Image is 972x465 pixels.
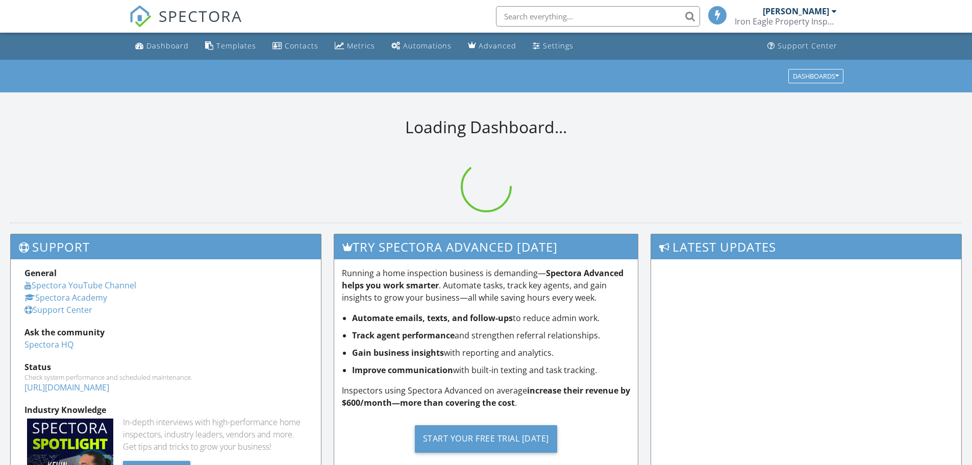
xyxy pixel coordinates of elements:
a: Contacts [268,37,322,56]
strong: increase their revenue by $600/month—more than covering the cost [342,385,630,408]
li: with built-in texting and task tracking. [352,364,631,376]
h3: Latest Updates [651,234,961,259]
div: Metrics [347,41,375,51]
strong: Gain business insights [352,347,444,358]
a: Spectora YouTube Channel [24,280,136,291]
a: Templates [201,37,260,56]
a: SPECTORA [129,14,242,35]
strong: Spectora Advanced helps you work smarter [342,267,624,291]
div: Settings [543,41,574,51]
li: and strengthen referral relationships. [352,329,631,341]
p: Inspectors using Spectora Advanced on average . [342,384,631,409]
a: Spectora HQ [24,339,73,350]
strong: Improve communication [352,364,453,376]
div: Contacts [285,41,318,51]
div: In-depth interviews with high-performance home inspectors, industry leaders, vendors and more. Ge... [123,416,307,453]
a: Spectora Academy [24,292,107,303]
button: Dashboards [788,69,843,83]
li: to reduce admin work. [352,312,631,324]
div: Industry Knowledge [24,404,307,416]
div: Status [24,361,307,373]
a: Automations (Basic) [387,37,456,56]
div: Start Your Free Trial [DATE] [415,425,557,453]
strong: General [24,267,57,279]
div: Templates [216,41,256,51]
div: Dashboards [793,72,839,80]
strong: Automate emails, texts, and follow-ups [352,312,513,324]
span: SPECTORA [159,5,242,27]
a: [URL][DOMAIN_NAME] [24,382,109,393]
div: Ask the community [24,326,307,338]
div: Iron Eagle Property Inspections [735,16,837,27]
a: Metrics [331,37,379,56]
h3: Support [11,234,321,259]
p: Running a home inspection business is demanding— . Automate tasks, track key agents, and gain ins... [342,267,631,304]
div: Advanced [479,41,516,51]
strong: Track agent performance [352,330,455,341]
div: Check system performance and scheduled maintenance. [24,373,307,381]
input: Search everything... [496,6,700,27]
a: Support Center [763,37,841,56]
div: [PERSON_NAME] [763,6,829,16]
div: Automations [403,41,452,51]
img: The Best Home Inspection Software - Spectora [129,5,152,28]
a: Start Your Free Trial [DATE] [342,417,631,460]
h3: Try spectora advanced [DATE] [334,234,638,259]
a: Settings [529,37,578,56]
div: Support Center [778,41,837,51]
a: Dashboard [131,37,193,56]
li: with reporting and analytics. [352,347,631,359]
a: Support Center [24,304,92,315]
div: Dashboard [146,41,189,51]
a: Advanced [464,37,520,56]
